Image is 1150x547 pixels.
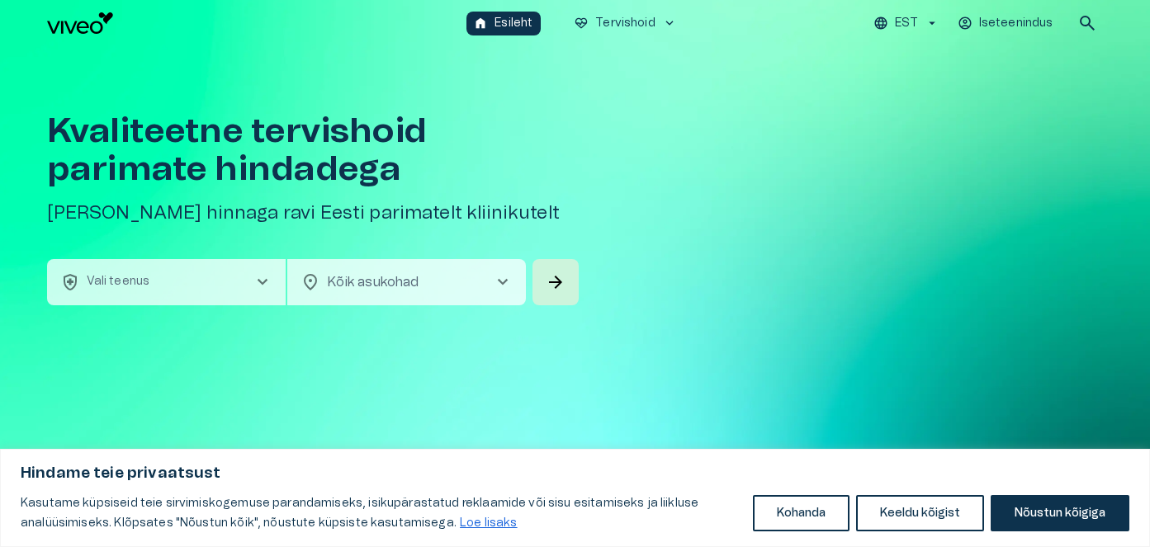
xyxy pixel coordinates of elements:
[327,272,466,292] p: Kõik asukohad
[871,12,941,35] button: EST
[546,272,566,292] span: arrow_forward
[532,259,579,305] button: Search
[895,15,917,32] p: EST
[253,272,272,292] span: chevron_right
[856,495,984,531] button: Keeldu kõigist
[87,273,150,290] p: Vali teenus
[1077,13,1097,33] span: search
[47,112,582,188] h1: Kvaliteetne tervishoid parimate hindadega
[979,15,1053,32] p: Iseteenindus
[1071,7,1104,40] button: open search modal
[493,272,513,292] span: chevron_right
[47,12,461,34] a: Navigate to homepage
[47,201,582,225] h5: [PERSON_NAME] hinnaga ravi Eesti parimatelt kliinikutelt
[753,495,849,531] button: Kohanda
[955,12,1058,35] button: Iseteenindus
[21,464,1129,483] p: Hindame teie privaatsust
[47,12,113,34] img: Viveo logo
[574,16,589,31] span: ecg_heart
[47,259,286,305] button: health_and_safetyVali teenuschevron_right
[662,16,677,31] span: keyboard_arrow_down
[459,516,518,530] a: Loe lisaks
[567,12,684,35] button: ecg_heartTervishoidkeyboard_arrow_down
[60,272,80,292] span: health_and_safety
[595,15,655,32] p: Tervishoid
[495,15,532,32] p: Esileht
[991,495,1129,531] button: Nõustun kõigiga
[21,493,741,533] p: Kasutame küpsiseid teie sirvimiskogemuse parandamiseks, isikupärastatud reklaamide või sisu esita...
[301,272,320,292] span: location_on
[473,16,488,31] span: home
[466,12,541,35] button: homeEsileht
